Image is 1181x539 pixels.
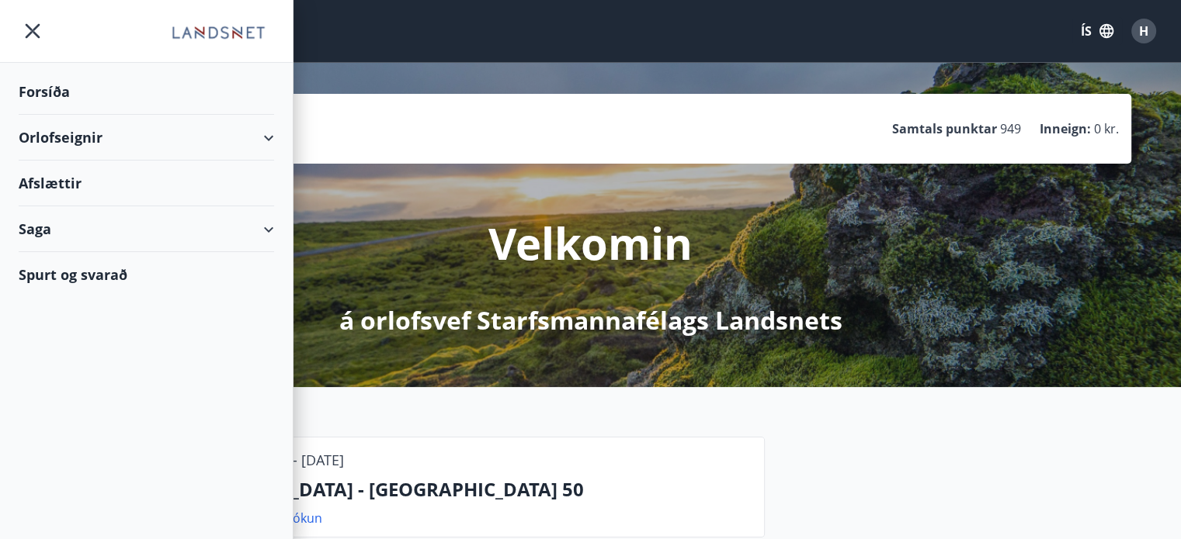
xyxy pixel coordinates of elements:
[1000,120,1021,137] span: 949
[246,450,344,470] p: [DATE] - [DATE]
[165,476,752,503] p: [GEOGRAPHIC_DATA] - [GEOGRAPHIC_DATA] 50
[339,303,842,337] p: á orlofsvef Starfsmannafélags Landsnets
[19,206,274,252] div: Saga
[488,213,693,272] p: Velkomin
[892,120,997,137] p: Samtals punktar
[1094,120,1119,137] span: 0 kr.
[265,510,322,527] a: Sjá bókun
[19,252,274,297] div: Spurt og svarað
[1072,17,1122,45] button: ÍS
[1040,120,1091,137] p: Inneign :
[19,115,274,161] div: Orlofseignir
[1125,12,1162,50] button: H
[1139,22,1148,40] span: H
[19,17,47,45] button: menu
[19,69,274,115] div: Forsíða
[163,17,274,48] img: union_logo
[19,161,274,206] div: Afslættir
